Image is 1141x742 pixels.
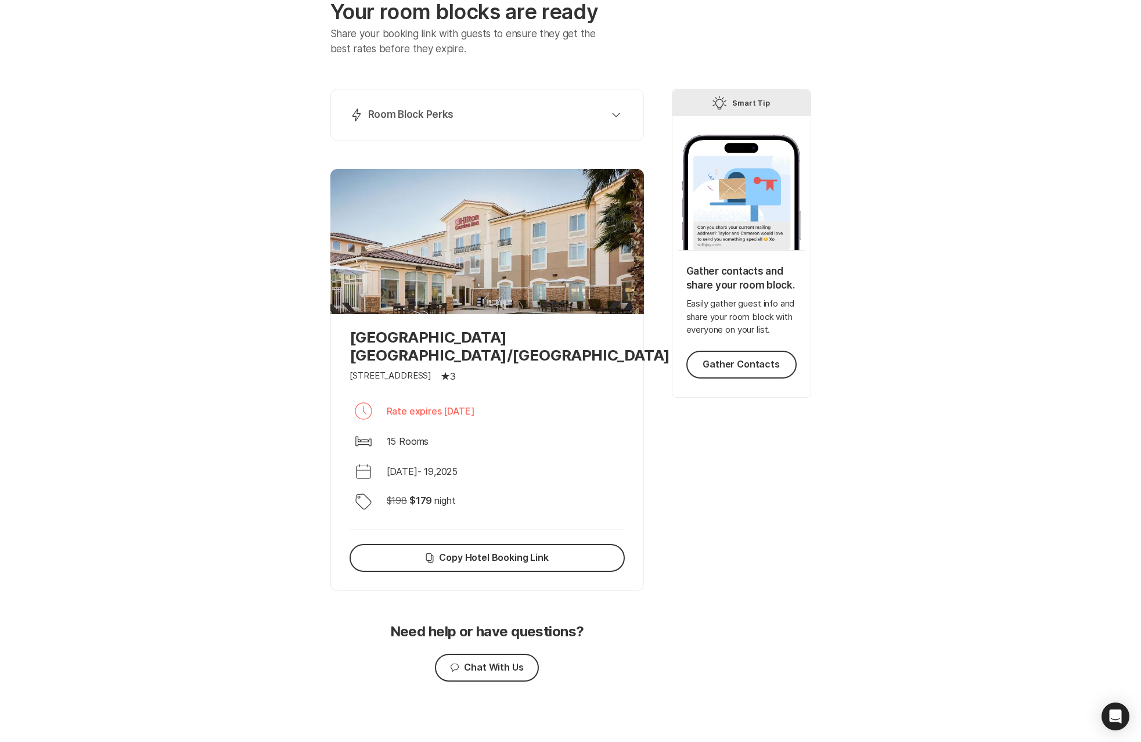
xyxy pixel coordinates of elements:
[387,464,458,478] p: [DATE] - 19 , 2025
[345,103,629,127] button: Room Block Perks
[686,265,797,293] p: Gather contacts and share your room block.
[350,369,432,383] p: [STREET_ADDRESS]
[387,434,429,448] p: 15 Rooms
[435,654,538,682] button: Chat With Us
[1102,703,1129,730] div: Open Intercom Messenger
[434,494,455,507] p: night
[686,297,797,337] p: Easily gather guest info and share your room block with everyone on your list.
[732,96,771,110] p: Smart Tip
[330,27,613,56] p: Share your booking link with guests to ensure they get the best rates before they expire.
[387,404,475,418] p: Rate expires [DATE]
[350,328,625,364] p: [GEOGRAPHIC_DATA] [GEOGRAPHIC_DATA]/[GEOGRAPHIC_DATA]
[409,494,432,507] p: $ 179
[450,369,456,383] p: 3
[390,624,584,640] p: Need help or have questions?
[368,108,454,122] p: Room Block Perks
[387,494,407,507] p: $ 198
[350,544,625,572] button: Copy Hotel Booking Link
[686,351,797,379] button: Gather Contacts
